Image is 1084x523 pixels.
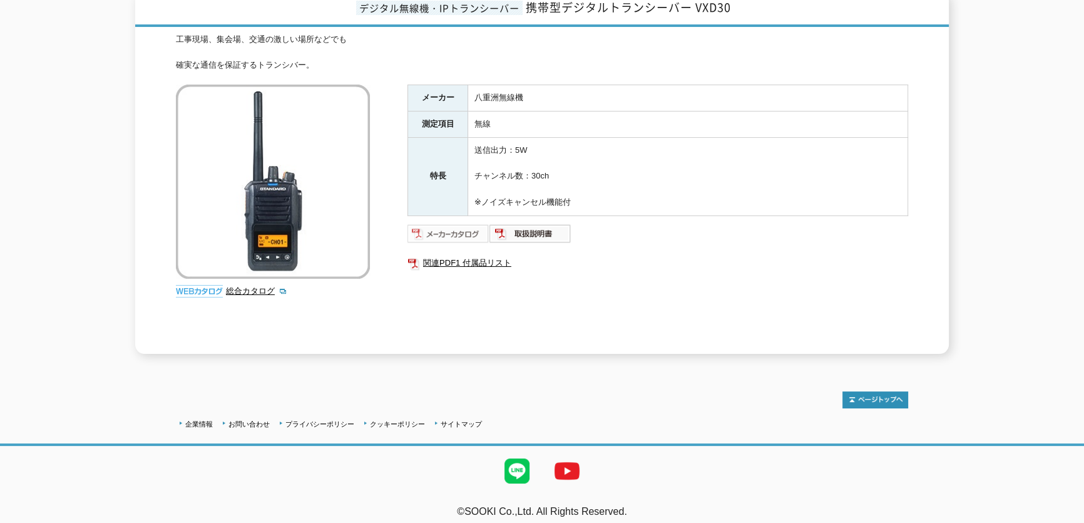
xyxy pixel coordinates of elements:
[285,420,354,428] a: プライバシーポリシー
[489,232,571,241] a: 取扱説明書
[468,111,908,138] td: 無線
[468,137,908,215] td: 送信出力：5W チャンネル数：30ch ※ノイズキャンセル機能付
[185,420,213,428] a: 企業情報
[176,85,370,279] img: 携帯型デジタルトランシーバー VXD30
[356,1,523,15] span: デジタル無線機・IPトランシーバー
[842,391,908,408] img: トップページへ
[407,232,489,241] a: メーカーカタログ
[468,85,908,111] td: 八重洲無線機
[489,224,571,244] img: 取扱説明書
[492,446,542,496] img: LINE
[441,420,482,428] a: サイトマップ
[176,33,908,72] div: 工事現場、集会場、交通の激しい場所などでも 確実な通信を保証するトランシバー。
[176,285,223,298] img: webカタログ
[228,420,270,428] a: お問い合わせ
[226,286,287,296] a: 総合カタログ
[408,137,468,215] th: 特長
[407,255,908,271] a: 関連PDF1 付属品リスト
[408,85,468,111] th: メーカー
[542,446,592,496] img: YouTube
[407,224,489,244] img: メーカーカタログ
[370,420,425,428] a: クッキーポリシー
[408,111,468,138] th: 測定項目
